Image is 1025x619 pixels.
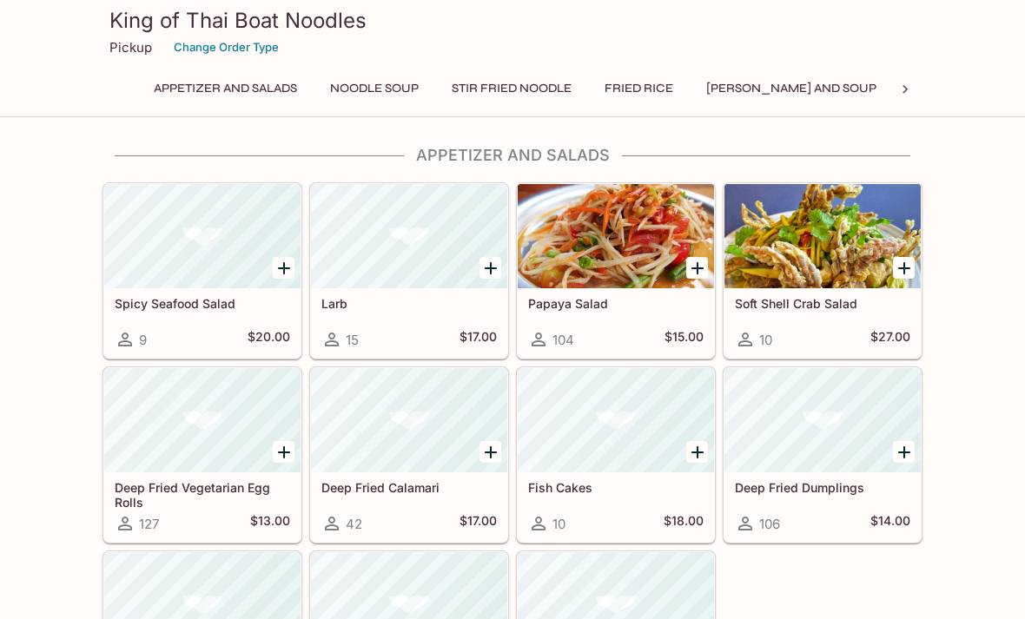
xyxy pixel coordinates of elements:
button: Stir Fried Noodle [442,76,581,101]
h5: $20.00 [248,329,290,350]
button: Add Deep Fried Vegetarian Egg Rolls [273,441,294,463]
h3: King of Thai Boat Noodles [109,7,916,34]
button: Noodle Soup [321,76,428,101]
h5: Fish Cakes [528,480,704,495]
h5: $13.00 [250,513,290,534]
h5: $18.00 [664,513,704,534]
h5: Deep Fried Vegetarian Egg Rolls [115,480,290,509]
div: Deep Fried Calamari [311,368,507,472]
button: Add Spicy Seafood Salad [273,257,294,279]
a: Larb15$17.00 [310,183,508,359]
div: Larb [311,184,507,288]
h5: $14.00 [870,513,910,534]
div: Deep Fried Vegetarian Egg Rolls [104,368,301,472]
p: Pickup [109,39,152,56]
h5: Soft Shell Crab Salad [735,296,910,311]
a: Spicy Seafood Salad9$20.00 [103,183,301,359]
span: 104 [552,332,574,348]
a: Fish Cakes10$18.00 [517,367,715,543]
div: Fish Cakes [518,368,714,472]
button: Appetizer and Salads [144,76,307,101]
a: Deep Fried Calamari42$17.00 [310,367,508,543]
a: Deep Fried Dumplings106$14.00 [724,367,922,543]
button: Add Fish Cakes [686,441,708,463]
span: 9 [139,332,147,348]
h5: $17.00 [460,513,497,534]
button: Add Deep Fried Dumplings [893,441,915,463]
h5: $17.00 [460,329,497,350]
button: Change Order Type [166,34,287,61]
h5: Deep Fried Dumplings [735,480,910,495]
button: Add Deep Fried Calamari [479,441,501,463]
h4: Appetizer and Salads [102,146,922,165]
span: 42 [346,516,362,532]
span: 127 [139,516,159,532]
a: Soft Shell Crab Salad10$27.00 [724,183,922,359]
span: 106 [759,516,780,532]
span: 15 [346,332,359,348]
div: Spicy Seafood Salad [104,184,301,288]
span: 10 [759,332,772,348]
h5: $27.00 [870,329,910,350]
a: Papaya Salad104$15.00 [517,183,715,359]
h5: Spicy Seafood Salad [115,296,290,311]
button: [PERSON_NAME] and Soup [697,76,886,101]
div: Soft Shell Crab Salad [724,184,921,288]
h5: Deep Fried Calamari [321,480,497,495]
span: 10 [552,516,565,532]
div: Deep Fried Dumplings [724,368,921,472]
h5: Larb [321,296,497,311]
div: Papaya Salad [518,184,714,288]
button: Add Soft Shell Crab Salad [893,257,915,279]
button: Add Papaya Salad [686,257,708,279]
h5: Papaya Salad [528,296,704,311]
h5: $15.00 [665,329,704,350]
button: Fried Rice [595,76,683,101]
a: Deep Fried Vegetarian Egg Rolls127$13.00 [103,367,301,543]
button: Add Larb [479,257,501,279]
